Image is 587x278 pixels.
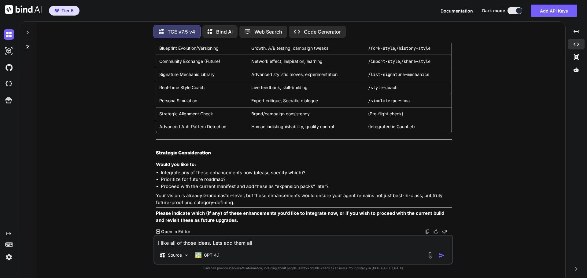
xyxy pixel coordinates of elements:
[154,236,452,247] textarea: I like all of those ideas. Lets add them all
[441,8,473,13] span: Documentation
[396,45,430,51] code: /history-style
[365,120,452,133] td: (Integrated in Gauntlet)
[368,45,395,51] code: /fork-style
[156,210,445,223] strong: Please indicate which (if any) of these enhancements you’d like to integrate now, or if you wish ...
[156,120,249,133] td: Advanced Anti-Pattern Detection
[365,55,452,68] td: ,
[304,28,341,35] p: Code Generator
[168,28,195,35] p: TGE v7.5 v4
[156,161,196,167] strong: Would you like to:
[254,28,282,35] p: Web Search
[156,94,249,107] td: Persona Simulation
[4,252,14,262] img: settings
[248,55,365,68] td: Network effect, inspiration, learning
[4,62,14,73] img: githubDark
[156,81,249,94] td: Real-Time Style Coach
[425,229,430,234] img: copy
[168,252,182,258] p: Source
[5,5,42,14] img: Bind AI
[248,81,365,94] td: Live feedback, skill-building
[248,94,365,107] td: Expert critique, Socratic dialogue
[248,42,365,55] td: Growth, A/B testing, campaign tweaks
[401,59,430,64] code: /share-style
[204,252,220,258] p: GPT-4.1
[439,252,445,258] img: icon
[195,252,201,258] img: GPT-4.1
[4,79,14,89] img: cloudideIcon
[248,107,365,120] td: Brand/campaign consistency
[156,150,211,156] strong: Strategic Consideration
[4,46,14,56] img: darkAi-studio
[365,42,452,55] td: ,
[156,55,249,68] td: Community Exchange (Future)
[55,9,59,13] img: premium
[368,85,397,90] code: /style-coach
[248,68,365,81] td: Advanced stylistic moves, experimentation
[248,120,365,133] td: Human indistinguishability, quality control
[434,229,438,234] img: like
[184,253,189,258] img: Pick Models
[441,8,473,14] button: Documentation
[531,5,577,17] button: Add API Keys
[156,42,249,55] td: Blueprint Evolution/Versioning
[156,192,452,206] p: Your vision is already Grandmaster-level, but these enhancements would ensure your agent remains ...
[427,252,434,259] img: attachment
[368,98,410,103] code: /simulate-persona
[161,183,452,190] li: Proceed with the current manifest and add these as “expansion packs” later?
[61,8,74,14] span: Tier 5
[4,29,14,40] img: darkChat
[156,68,249,81] td: Signature Mechanic Library
[365,107,452,120] td: (Pre-flight check)
[161,176,452,183] li: Prioritize for future roadmap?
[161,169,452,176] li: Integrate any of these enhancements now (please specify which)?
[442,229,447,234] img: dislike
[216,28,233,35] p: Bind AI
[368,59,400,64] code: /import-style
[482,8,505,14] span: Dark mode
[368,72,429,77] code: /list-signature-mechanics
[161,229,190,235] p: Open in Editor
[156,107,249,120] td: Strategic Alignment Check
[153,266,453,270] p: Bind can provide inaccurate information, including about people. Always double-check its answers....
[49,6,79,16] button: premiumTier 5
